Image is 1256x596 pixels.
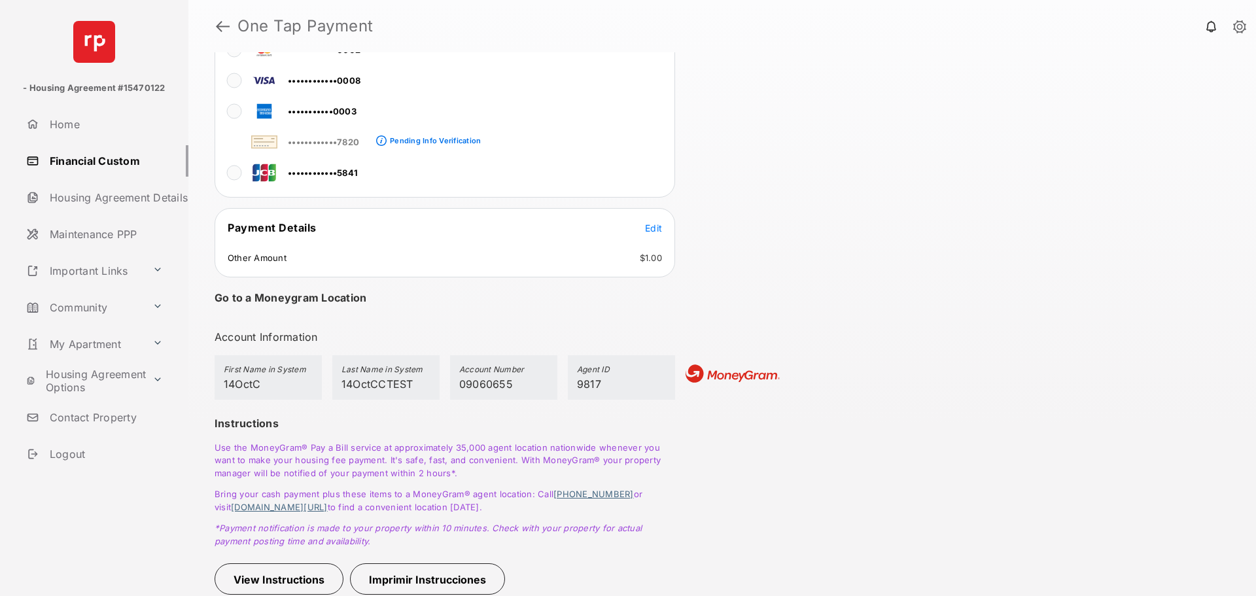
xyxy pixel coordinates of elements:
[21,145,188,177] a: Financial Custom
[228,221,317,234] span: Payment Details
[21,255,147,287] a: Important Links
[21,219,188,250] a: Maintenance PPP
[459,364,548,377] h5: Account Number
[21,109,188,140] a: Home
[553,489,633,499] a: [PHONE_NUMBER]
[231,502,327,512] a: [DOMAIN_NAME][URL]
[21,292,147,323] a: Community
[215,488,675,514] p: Bring your cash payment plus these items to a MoneyGram® agent location: Call or visit to find a ...
[350,573,505,586] a: Imprimir Instrucciones
[21,182,188,213] a: Housing Agreement Details
[577,364,666,377] h5: Agent ID
[639,252,663,264] td: $1.00
[215,329,675,345] h3: Account Information
[645,222,662,234] span: Edit
[215,415,675,431] h3: Instructions
[215,442,675,480] p: Use the MoneyGram® Pay a Bill service at approximately 35,000 agent location nationwide whenever ...
[645,221,662,234] button: Edit
[224,364,313,377] h5: First Name in System
[21,438,188,470] a: Logout
[215,573,350,586] a: View Instructions
[73,21,115,63] img: svg+xml;base64,PHN2ZyB4bWxucz0iaHR0cDovL3d3dy53My5vcmcvMjAwMC9zdmciIHdpZHRoPSI2NCIgaGVpZ2h0PSI2NC...
[288,167,358,178] span: ••••••••••••5841
[390,136,481,145] div: Pending Info Verification
[350,563,505,595] button: Imprimir Instrucciones
[227,252,287,264] td: Other Amount
[387,126,481,148] a: Pending Info Verification
[215,291,366,304] h4: Go to a Moneygram Location
[21,402,188,433] a: Contact Property
[224,377,261,391] span: 14OctC
[215,563,343,595] button: View Instructions
[341,364,430,377] h5: Last Name in System
[341,377,413,391] span: 14OctCCTEST
[21,328,147,360] a: My Apartment
[288,75,360,86] span: ••••••••••••0008
[215,523,642,546] em: *Payment notification is made to your property within 10 minutes. Check with your property for ac...
[23,82,165,95] p: - Housing Agreement #15470122
[577,377,601,391] span: 9817
[288,106,357,116] span: •••••••••••0003
[288,137,359,147] span: ••••••••••••7820
[21,365,147,396] a: Housing Agreement Options
[237,18,374,34] strong: One Tap Payment
[459,377,513,391] span: 09060655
